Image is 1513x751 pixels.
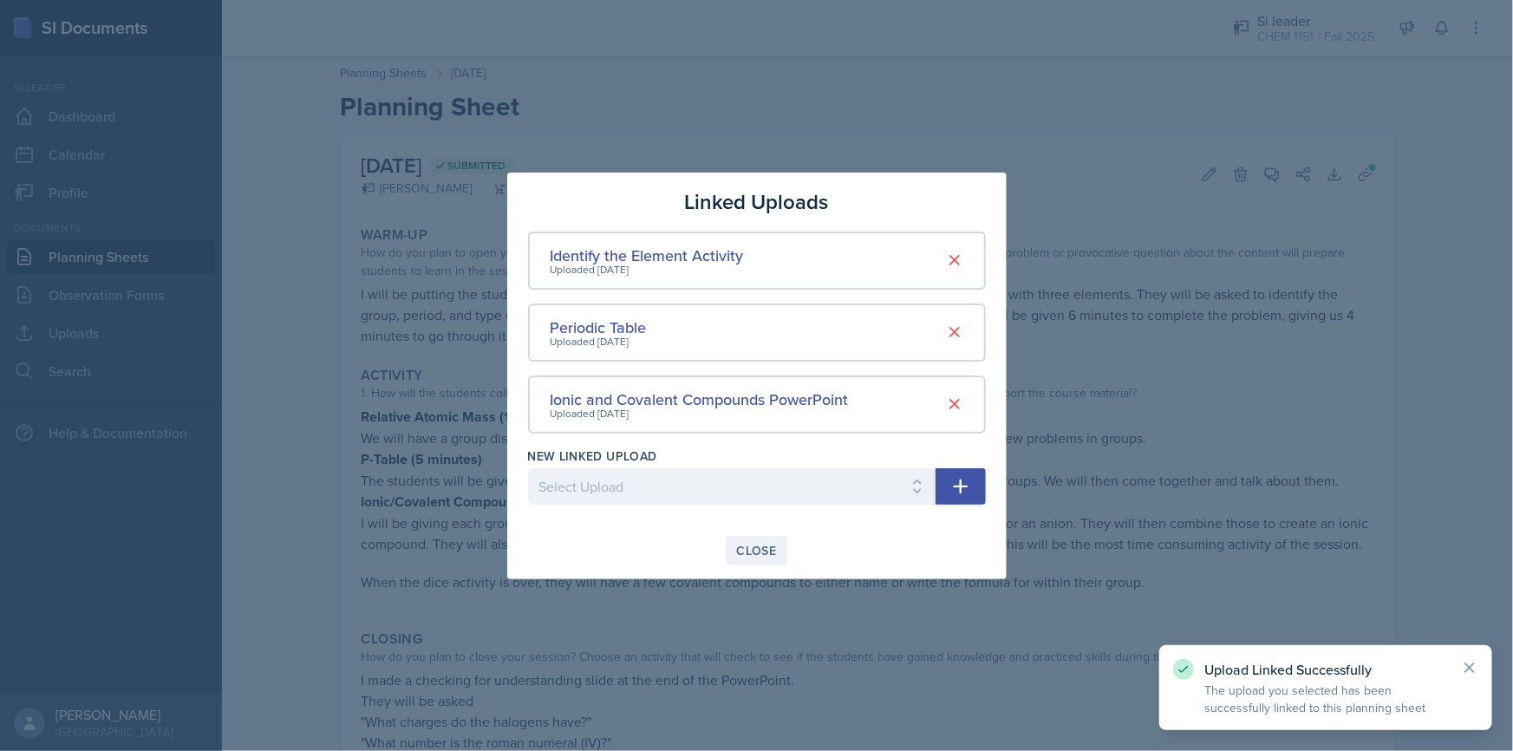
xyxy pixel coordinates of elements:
div: Periodic Table [551,316,647,339]
div: Ionic and Covalent Compounds PowerPoint [551,388,849,411]
div: Uploaded [DATE] [551,406,849,421]
div: Identify the Element Activity [551,244,744,267]
div: Uploaded [DATE] [551,262,744,278]
p: The upload you selected has been successfully linked to this planning sheet [1204,682,1447,716]
label: New Linked Upload [528,447,657,465]
h3: Linked Uploads [685,186,829,218]
div: Uploaded [DATE] [551,334,647,349]
button: Close [726,536,788,565]
div: Close [737,544,777,558]
p: Upload Linked Successfully [1204,661,1447,678]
